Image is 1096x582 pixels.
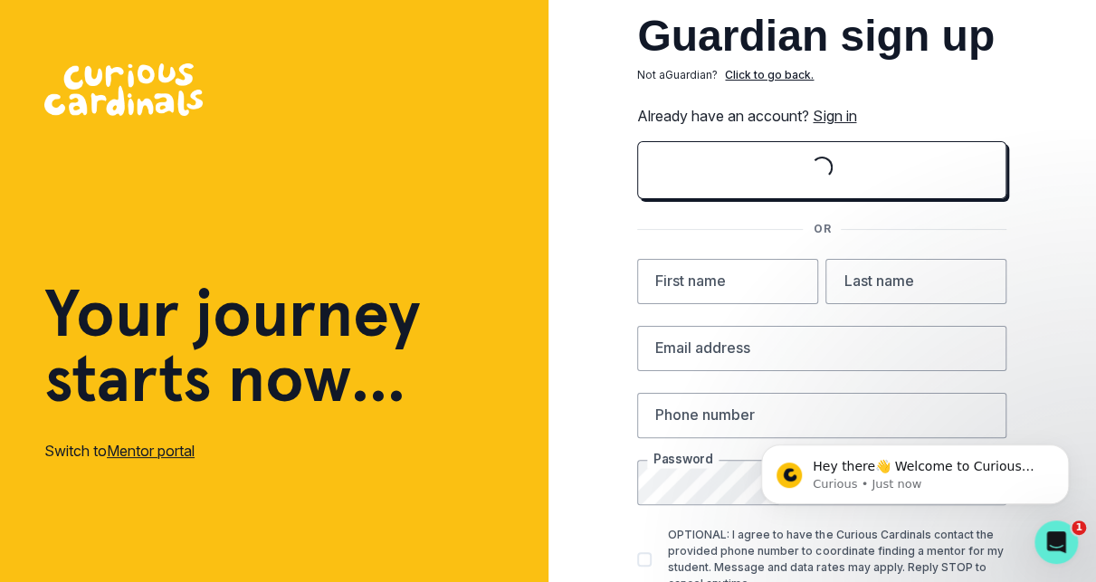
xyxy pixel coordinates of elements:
[813,107,856,125] a: Sign in
[637,141,1006,199] button: Sign in with Google (GSuite)
[803,221,841,237] p: OR
[637,67,718,83] p: Not a Guardian ?
[637,105,1006,127] p: Already have an account?
[725,67,814,83] p: Click to go back.
[1072,520,1086,535] span: 1
[637,14,1006,58] h2: Guardian sign up
[44,63,203,116] img: Curious Cardinals Logo
[734,406,1096,533] iframe: Intercom notifications message
[107,442,195,460] a: Mentor portal
[44,442,107,460] span: Switch to
[44,281,421,411] h1: Your journey starts now...
[1034,520,1078,564] iframe: Intercom live chat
